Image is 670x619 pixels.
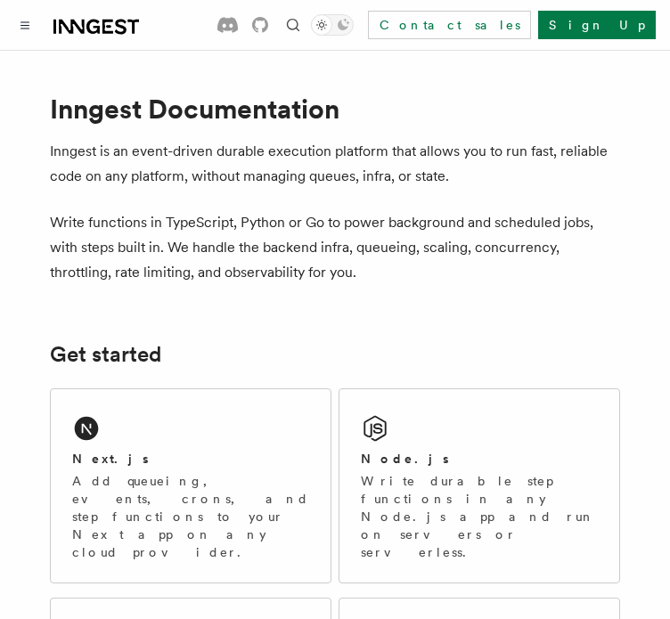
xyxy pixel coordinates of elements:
[50,388,331,583] a: Next.jsAdd queueing, events, crons, and step functions to your Next app on any cloud provider.
[361,472,598,561] p: Write durable step functions in any Node.js app and run on servers or serverless.
[72,472,309,561] p: Add queueing, events, crons, and step functions to your Next app on any cloud provider.
[368,11,531,39] a: Contact sales
[50,210,620,285] p: Write functions in TypeScript, Python or Go to power background and scheduled jobs, with steps bu...
[50,93,620,125] h1: Inngest Documentation
[361,450,449,468] h2: Node.js
[50,139,620,189] p: Inngest is an event-driven durable execution platform that allows you to run fast, reliable code ...
[538,11,656,39] a: Sign Up
[311,14,354,36] button: Toggle dark mode
[14,14,36,36] button: Toggle navigation
[50,342,161,367] a: Get started
[72,450,149,468] h2: Next.js
[339,388,620,583] a: Node.jsWrite durable step functions in any Node.js app and run on servers or serverless.
[282,14,304,36] button: Find something...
